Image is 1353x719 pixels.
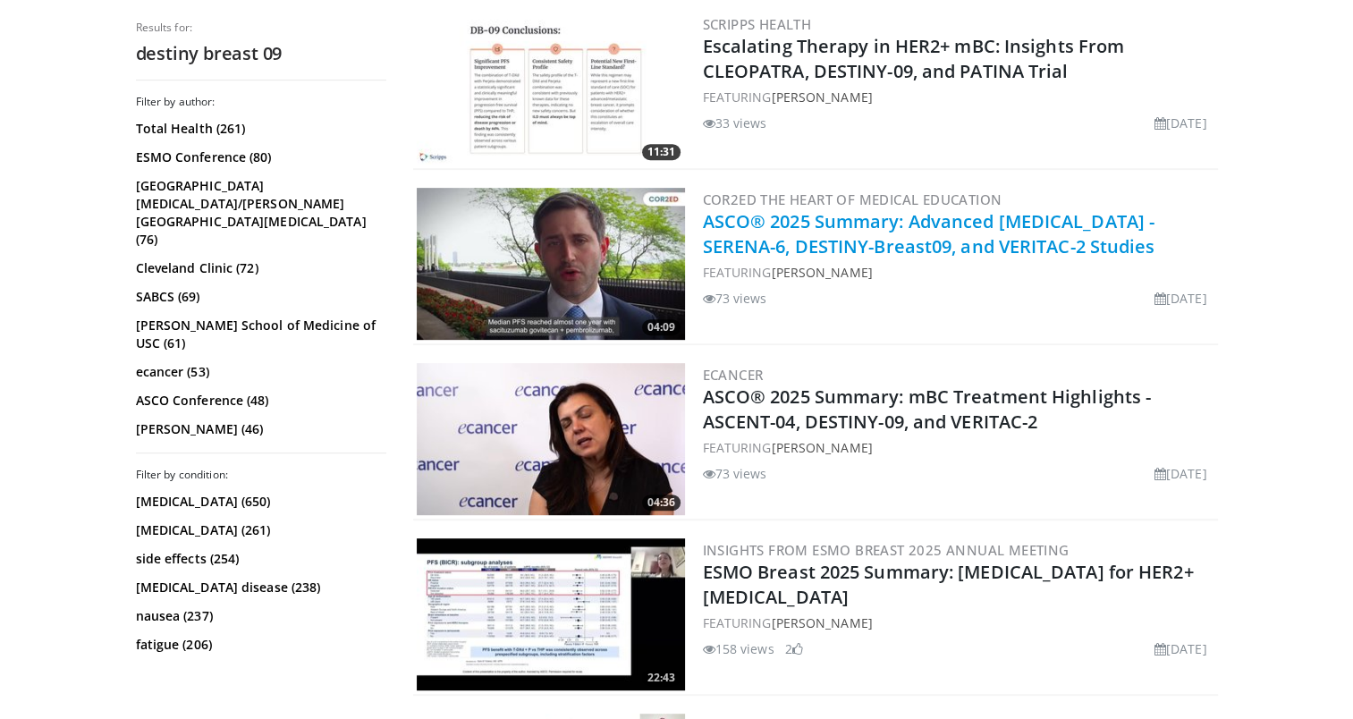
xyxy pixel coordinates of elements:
[771,614,872,631] a: [PERSON_NAME]
[136,288,382,306] a: SABCS (69)
[785,639,803,658] li: 2
[642,144,681,160] span: 11:31
[417,363,685,515] img: 3cf641eb-3aa7-44c9-9eac-a5f76eb21a95.300x170_q85_crop-smart_upscale.jpg
[703,560,1194,609] a: ESMO Breast 2025 Summary: [MEDICAL_DATA] for HER2+ [MEDICAL_DATA]
[136,177,382,249] a: [GEOGRAPHIC_DATA][MEDICAL_DATA]/[PERSON_NAME][GEOGRAPHIC_DATA][MEDICAL_DATA] (76)
[1154,639,1207,658] li: [DATE]
[703,464,767,483] li: 73 views
[417,363,685,515] a: 04:36
[1154,289,1207,308] li: [DATE]
[703,34,1125,83] a: Escalating Therapy in HER2+ mBC: Insights From CLEOPATRA, DESTINY-09, and PATINA Trial
[771,89,872,106] a: [PERSON_NAME]
[417,188,685,340] a: 04:09
[136,392,382,410] a: ASCO Conference (48)
[703,366,764,384] a: ecancer
[136,521,382,539] a: [MEDICAL_DATA] (261)
[703,541,1070,559] a: Insights from ESMO Breast 2025 Annual Meeting
[417,13,685,165] img: 00176a6b-05ff-4206-bf70-8744e15381d2.300x170_q85_crop-smart_upscale.jpg
[642,319,681,335] span: 04:09
[136,95,386,109] h3: Filter by author:
[136,42,386,65] h2: destiny breast 09
[771,439,872,456] a: [PERSON_NAME]
[703,114,767,132] li: 33 views
[136,636,382,654] a: fatigue (206)
[136,550,382,568] a: side effects (254)
[642,670,681,686] span: 22:43
[136,363,382,381] a: ecancer (53)
[771,264,872,281] a: [PERSON_NAME]
[136,468,386,482] h3: Filter by condition:
[703,263,1214,282] div: FEATURING
[136,420,382,438] a: [PERSON_NAME] (46)
[703,15,812,33] a: Scripps Health
[136,148,382,166] a: ESMO Conference (80)
[1154,464,1207,483] li: [DATE]
[136,607,382,625] a: nausea (237)
[703,438,1214,457] div: FEATURING
[417,538,685,690] a: 22:43
[136,317,382,352] a: [PERSON_NAME] School of Medicine of USC (61)
[642,495,681,511] span: 04:36
[703,613,1214,632] div: FEATURING
[703,190,1002,208] a: COR2ED The Heart of Medical Education
[703,88,1214,106] div: FEATURING
[703,639,774,658] li: 158 views
[136,21,386,35] p: Results for:
[703,385,1152,434] a: ASCO® 2025 Summary: mBC Treatment Highlights - ASCENT-04, DESTINY-09, and VERITAC-2
[136,579,382,596] a: [MEDICAL_DATA] disease (238)
[136,259,382,277] a: Cleveland Clinic (72)
[136,493,382,511] a: [MEDICAL_DATA] (650)
[136,120,382,138] a: Total Health (261)
[703,209,1155,258] a: ASCO® 2025 Summary: Advanced [MEDICAL_DATA] - SERENA-6, DESTINY-Breast09, and VERITAC-2 Studies
[417,538,685,690] img: 31442e34-4682-4fac-b416-642e04cb4435.300x170_q85_crop-smart_upscale.jpg
[703,289,767,308] li: 73 views
[417,188,685,340] img: b020c7a2-385f-4275-a9a8-380bd30a5cd5.300x170_q85_crop-smart_upscale.jpg
[1154,114,1207,132] li: [DATE]
[417,13,685,165] a: 11:31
